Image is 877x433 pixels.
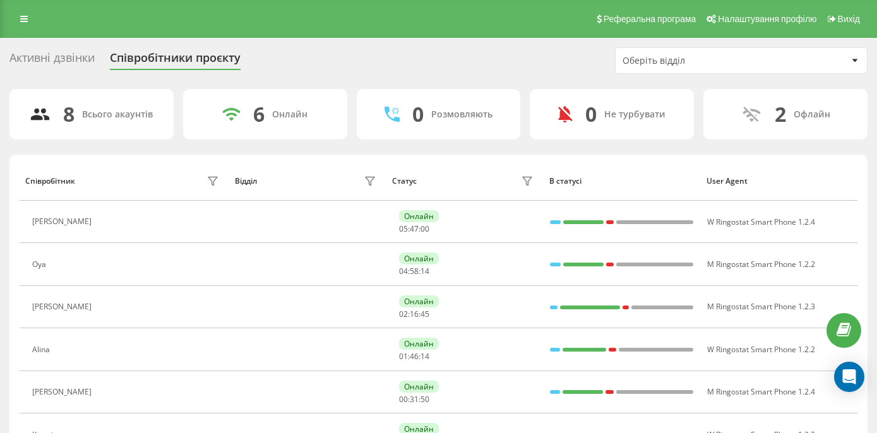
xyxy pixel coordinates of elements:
div: : : [399,267,429,276]
span: W Ringostat Smart Phone 1.2.2 [707,344,815,355]
span: Налаштування профілю [718,14,816,24]
div: 0 [412,102,424,126]
div: 8 [63,102,75,126]
span: 50 [421,394,429,405]
div: Співробітник [25,177,75,186]
div: Онлайн [399,252,439,264]
div: : : [399,310,429,319]
span: 00 [399,394,408,405]
div: 0 [585,102,597,126]
div: Всього акаунтів [82,109,153,120]
span: 02 [399,309,408,319]
div: 6 [253,102,265,126]
span: 16 [410,309,419,319]
span: 31 [410,394,419,405]
div: [PERSON_NAME] [32,388,95,396]
span: M Ringostat Smart Phone 1.2.4 [707,386,815,397]
div: Онлайн [272,109,307,120]
span: Реферальна програма [604,14,696,24]
div: [PERSON_NAME] [32,302,95,311]
div: Alina [32,345,53,354]
span: 14 [421,351,429,362]
div: 2 [775,102,786,126]
span: M Ringostat Smart Phone 1.2.3 [707,301,815,312]
div: Офлайн [794,109,830,120]
span: 04 [399,266,408,276]
div: Розмовляють [431,109,492,120]
div: Oya [32,260,49,269]
span: W Ringostat Smart Phone 1.2.4 [707,216,815,227]
span: M Ringostat Smart Phone 1.2.2 [707,259,815,270]
div: Онлайн [399,338,439,350]
span: 46 [410,351,419,362]
div: Відділ [235,177,257,186]
span: 00 [421,223,429,234]
div: В статусі [549,177,695,186]
span: 14 [421,266,429,276]
div: Open Intercom Messenger [834,362,864,392]
div: : : [399,395,429,404]
div: Не турбувати [604,109,665,120]
div: Активні дзвінки [9,51,95,71]
span: Вихід [838,14,860,24]
span: 05 [399,223,408,234]
div: Онлайн [399,210,439,222]
div: Оберіть відділ [623,56,773,66]
span: 45 [421,309,429,319]
span: 47 [410,223,419,234]
div: Онлайн [399,295,439,307]
span: 01 [399,351,408,362]
div: Статус [392,177,417,186]
div: Співробітники проєкту [110,51,241,71]
span: 58 [410,266,419,276]
div: : : [399,225,429,234]
div: : : [399,352,429,361]
div: Онлайн [399,381,439,393]
div: [PERSON_NAME] [32,217,95,226]
div: User Agent [707,177,852,186]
